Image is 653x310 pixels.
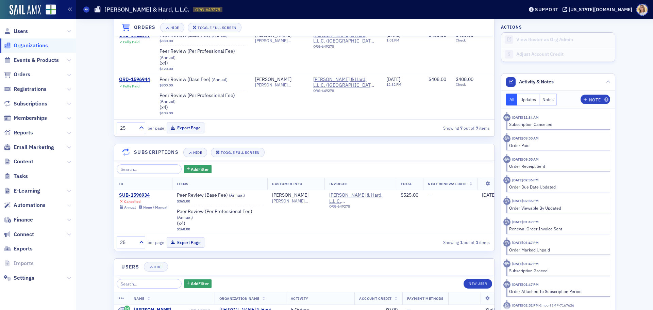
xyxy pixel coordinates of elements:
span: ( Annual ) [212,77,228,82]
span: ID [119,181,123,186]
img: SailAMX [46,4,56,15]
button: Toggle Full Screen [188,22,241,32]
div: Activity [503,218,510,226]
span: Peer Review (Base Fee) [177,192,263,198]
div: 25 [120,239,135,246]
h4: Subscriptions [134,149,179,156]
a: Automations [4,201,46,209]
a: Users [4,28,28,35]
a: Settings [4,274,34,282]
a: Peer Review (Per Professional Fee) (Annual)(x4) [160,48,245,66]
span: Sitton & Hard, L.L.C. (Birmingham, AL) [329,192,391,211]
a: [PERSON_NAME] & Hard, L.L.C. ([GEOGRAPHIC_DATA], [GEOGRAPHIC_DATA]) [313,77,377,88]
div: Activity [503,156,510,163]
time: 1:01 PM [386,38,399,43]
a: Peer Review (Base Fee) (Annual) [177,192,263,198]
time: 5/1/2025 02:36 PM [512,178,539,182]
a: Peer Review (Base Fee) (Annual) [160,77,245,83]
a: Adjust Account Credit [501,47,615,62]
a: Finance [4,216,33,224]
div: Toggle Full Screen [221,151,259,154]
div: ORD-1596944 [119,77,150,83]
button: Hide [144,262,168,272]
label: per page [148,239,164,245]
a: Orders [4,71,30,78]
a: [PERSON_NAME] [255,77,291,83]
time: 5/1/2025 01:47 PM [512,282,539,287]
button: [US_STATE][DOMAIN_NAME] [563,7,635,12]
div: Support [535,6,558,13]
span: Peer Review (Base Fee) [160,77,245,83]
button: Hide [183,148,207,157]
div: ORG-649278 [313,88,377,95]
div: Showing out of items [370,125,490,131]
div: Note [589,98,601,102]
span: Email Marketing [14,144,54,151]
div: Adjust Account Credit [516,51,612,58]
span: Finance [14,216,33,224]
input: Search… [117,279,182,289]
div: Activity [503,135,510,142]
span: Registrations [14,85,47,93]
span: Reports [14,129,33,136]
div: Order Due Date Updated [509,184,605,190]
span: Payment Methods [407,296,443,301]
div: Activity [503,240,510,247]
span: Peer Review (Per Professional Fee) [160,48,245,60]
span: Sitton & Hard, L.L.C. (Birmingham, AL) [313,32,377,51]
span: Sitton & Hard, L.L.C. (Birmingham, AL) [313,77,377,88]
span: Events & Products [14,56,59,64]
a: SUB-1596934 [119,192,167,198]
span: [DATE] [482,192,496,198]
button: Note [581,95,610,104]
div: Imported Activity [503,302,510,309]
span: Activity [291,296,308,301]
div: Activity [503,114,510,121]
div: Order Viewable By Updated [509,205,605,211]
time: 6/27/2025 09:55 AM [512,136,539,141]
a: Content [4,158,33,165]
a: Peer Review (Per Professional Fee) (Annual)(x4) [177,209,263,226]
div: Activity [503,177,510,184]
span: Check [456,82,490,87]
span: ORG-649278 [195,7,220,13]
a: Registrations [4,85,47,93]
span: Automations [14,201,46,209]
span: [PERSON_NAME][EMAIL_ADDRESS][DOMAIN_NAME] [255,82,304,87]
time: 5/1/2025 01:47 PM [512,261,539,266]
button: Export Page [167,237,204,248]
div: Order Paid [509,142,605,148]
div: 25 [120,125,135,132]
div: Order Receipt Sent [509,163,605,169]
span: [PERSON_NAME][EMAIL_ADDRESS][DOMAIN_NAME] [255,38,304,43]
a: Subscriptions [4,100,47,108]
span: Activity & Notes [519,78,554,85]
button: AddFilter [184,279,212,288]
input: Search… [117,164,182,174]
span: [DATE] [386,76,400,82]
span: Subscriptions [14,100,47,108]
span: $120.00 [160,67,173,71]
h4: Users [121,263,139,271]
time: 5/1/2025 02:36 PM [512,198,539,203]
span: [PERSON_NAME][EMAIL_ADDRESS][DOMAIN_NAME] [272,198,320,203]
time: 9/9/2025 11:34 AM [512,115,539,120]
span: Connect [14,231,34,238]
button: Hide [160,22,184,32]
a: New User [464,279,492,289]
div: ORG-649278 [329,204,391,211]
span: Organization Name [219,296,259,301]
span: Imports [14,260,34,267]
span: Memberships [14,114,47,122]
a: E-Learning [4,187,40,195]
a: Connect [4,231,34,238]
label: per page [148,125,164,131]
span: ( Annual ) [160,54,175,60]
img: SailAMX [10,5,41,16]
time: 6/27/2025 09:55 AM [512,157,539,162]
button: Updates [517,94,539,105]
div: Toggle Full Screen [198,26,236,29]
